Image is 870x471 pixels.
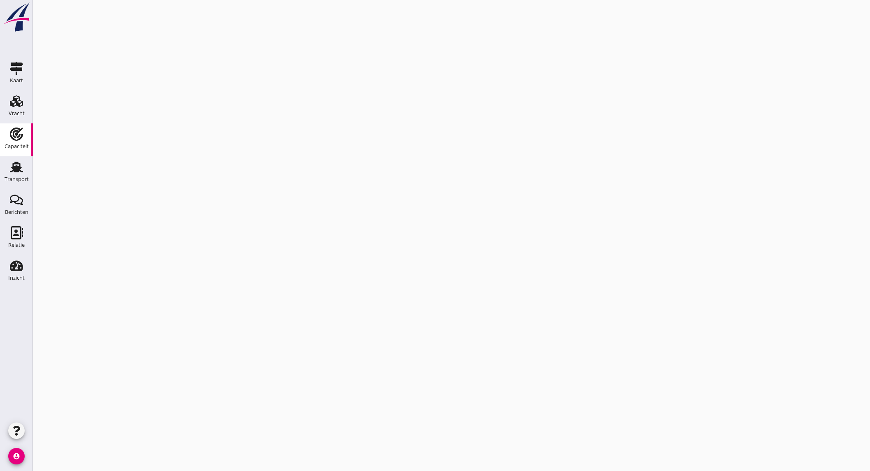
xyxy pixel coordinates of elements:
img: logo-small.a267ee39.svg [2,2,31,32]
i: account_circle [8,448,25,464]
div: Transport [5,176,29,182]
div: Inzicht [8,275,25,281]
div: Kaart [10,78,23,83]
div: Berichten [5,209,28,215]
div: Relatie [8,242,25,248]
div: Vracht [9,111,25,116]
div: Capaciteit [5,144,29,149]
